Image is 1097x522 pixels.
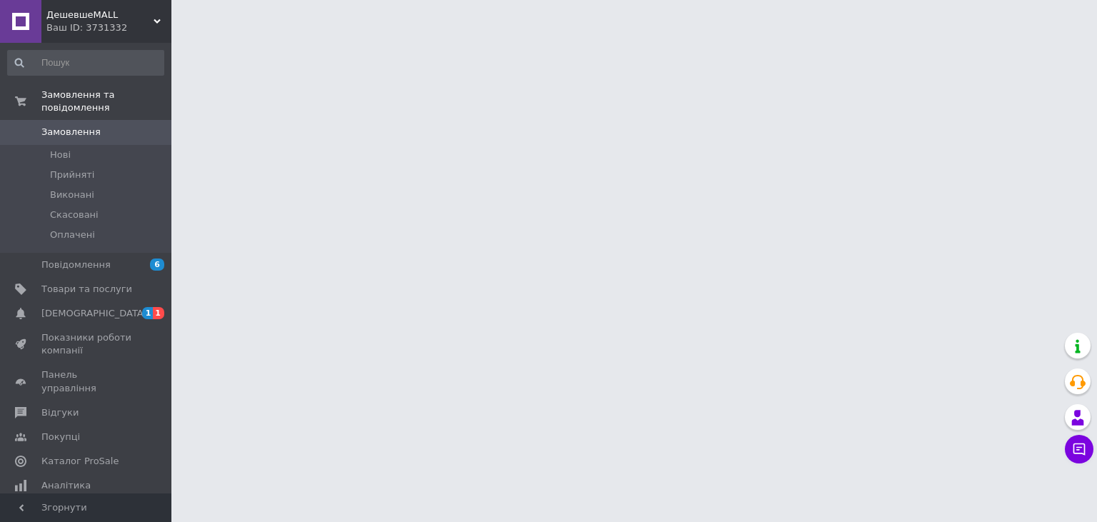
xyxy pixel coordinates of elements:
span: Скасовані [50,209,99,221]
span: Нові [50,149,71,161]
span: Відгуки [41,406,79,419]
div: Ваш ID: 3731332 [46,21,171,34]
span: Замовлення та повідомлення [41,89,171,114]
span: [DEMOGRAPHIC_DATA] [41,307,147,320]
span: Повідомлення [41,259,111,271]
span: 1 [142,307,154,319]
span: Показники роботи компанії [41,331,132,357]
span: Каталог ProSale [41,455,119,468]
span: Аналітика [41,479,91,492]
span: Замовлення [41,126,101,139]
span: Товари та послуги [41,283,132,296]
span: 6 [150,259,164,271]
span: Оплачені [50,229,95,241]
button: Чат з покупцем [1065,435,1093,463]
input: Пошук [7,50,164,76]
span: ДешевшеMALL [46,9,154,21]
span: Покупці [41,431,80,443]
span: Виконані [50,189,94,201]
span: 1 [153,307,164,319]
span: Прийняті [50,169,94,181]
span: Панель управління [41,368,132,394]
